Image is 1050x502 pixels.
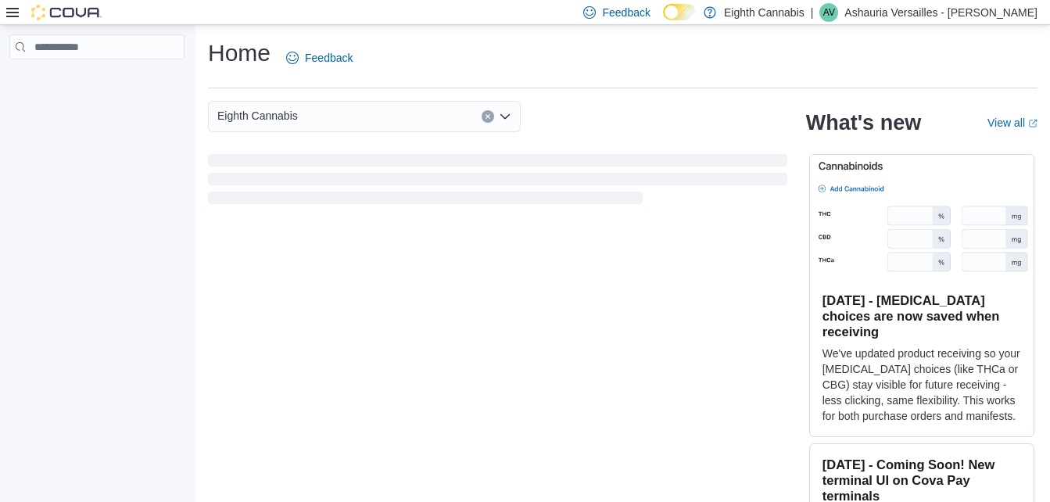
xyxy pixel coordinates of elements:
span: Loading [208,157,787,207]
span: Dark Mode [663,20,664,21]
span: Eighth Cannabis [217,106,298,125]
p: Ashauria Versailles - [PERSON_NAME] [844,3,1037,22]
img: Cova [31,5,102,20]
p: We've updated product receiving so your [MEDICAL_DATA] choices (like THCa or CBG) stay visible fo... [822,346,1021,424]
span: AV [823,3,835,22]
h3: [DATE] - [MEDICAL_DATA] choices are now saved when receiving [822,292,1021,339]
nav: Complex example [9,63,185,100]
a: View allExternal link [987,117,1037,129]
h2: What's new [806,110,921,135]
input: Dark Mode [663,4,696,20]
button: Open list of options [499,110,511,123]
div: Ashauria Versailles - Mitchell [819,3,838,22]
span: Feedback [602,5,650,20]
span: Feedback [305,50,353,66]
p: | [811,3,814,22]
a: Feedback [280,42,359,74]
h1: Home [208,38,271,69]
svg: External link [1028,119,1037,128]
p: Eighth Cannabis [724,3,805,22]
button: Clear input [482,110,494,123]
